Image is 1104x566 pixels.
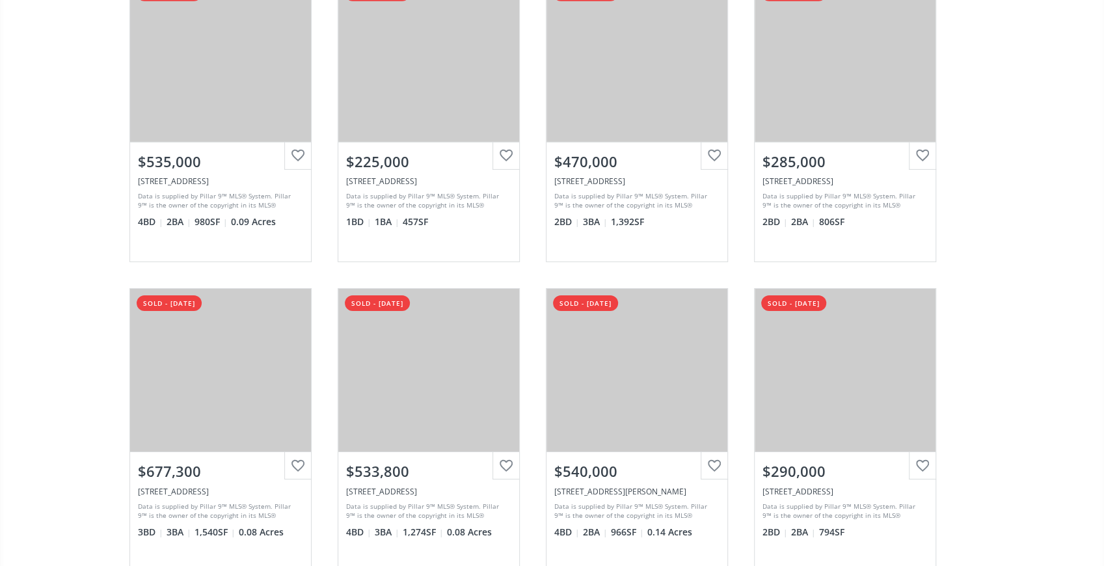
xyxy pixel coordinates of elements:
[138,191,300,211] div: Data is supplied by Pillar 9™ MLS® System. Pillar 9™ is the owner of the copyright in its MLS® Sy...
[554,176,720,187] div: 7900 Silver Springs Road NW #20, Calgary, AB T3B 4J5
[762,191,924,211] div: Data is supplied by Pillar 9™ MLS® System. Pillar 9™ is the owner of the copyright in its MLS® Sy...
[138,502,300,521] div: Data is supplied by Pillar 9™ MLS® System. Pillar 9™ is the owner of the copyright in its MLS® Sy...
[554,526,580,539] span: 4 BD
[554,461,720,481] div: $540,000
[554,152,720,172] div: $470,000
[762,461,928,481] div: $290,000
[583,215,608,228] span: 3 BA
[138,461,303,481] div: $677,300
[819,526,844,539] span: 794 SF
[195,215,228,228] span: 980 SF
[447,526,492,539] span: 0.08 Acres
[403,526,444,539] span: 1,274 SF
[346,486,511,497] div: 75 Coventry View NE, Calgary, AB T3K 5H5
[346,215,371,228] span: 1 BD
[762,176,928,187] div: 240 Skyview Ranch Road NE #4312, Calgary, AB T3N 0C4
[195,526,236,539] span: 1,540 SF
[791,215,816,228] span: 2 BA
[583,526,608,539] span: 2 BA
[346,461,511,481] div: $533,800
[138,486,303,497] div: 239 Cougar Plateau Way SW, Calgary, AB T3H5S2
[167,215,191,228] span: 2 BA
[762,152,928,172] div: $285,000
[346,526,371,539] span: 4 BD
[554,502,716,521] div: Data is supplied by Pillar 9™ MLS® System. Pillar 9™ is the owner of the copyright in its MLS® Sy...
[346,152,511,172] div: $225,000
[239,526,284,539] span: 0.08 Acres
[819,215,844,228] span: 806 SF
[138,215,163,228] span: 4 BD
[611,526,644,539] span: 966 SF
[346,502,508,521] div: Data is supplied by Pillar 9™ MLS® System. Pillar 9™ is the owner of the copyright in its MLS® Sy...
[346,191,508,211] div: Data is supplied by Pillar 9™ MLS® System. Pillar 9™ is the owner of the copyright in its MLS® Sy...
[138,176,303,187] div: 104 Aboyne Place NE, Calgary, AB T2A 5Z1
[138,526,163,539] span: 3 BD
[554,215,580,228] span: 2 BD
[138,152,303,172] div: $535,000
[375,526,399,539] span: 3 BA
[791,526,816,539] span: 2 BA
[554,191,716,211] div: Data is supplied by Pillar 9™ MLS® System. Pillar 9™ is the owner of the copyright in its MLS® Sy...
[762,486,928,497] div: 16 Sage Hill Terrace NW #119, Calgary, AB T3R 0W7
[762,526,788,539] span: 2 BD
[762,502,924,521] div: Data is supplied by Pillar 9™ MLS® System. Pillar 9™ is the owner of the copyright in its MLS® Sy...
[167,526,191,539] span: 3 BA
[611,215,644,228] span: 1,392 SF
[554,486,720,497] div: 157 Heston Street NW, Calgary, AB T2K 2C5
[762,215,788,228] span: 2 BD
[647,526,692,539] span: 0.14 Acres
[346,176,511,187] div: 3820 Brentwood Road NW #312, Calgary, AB t2l 2l5
[231,215,276,228] span: 0.09 Acres
[375,215,399,228] span: 1 BA
[403,215,428,228] span: 457 SF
